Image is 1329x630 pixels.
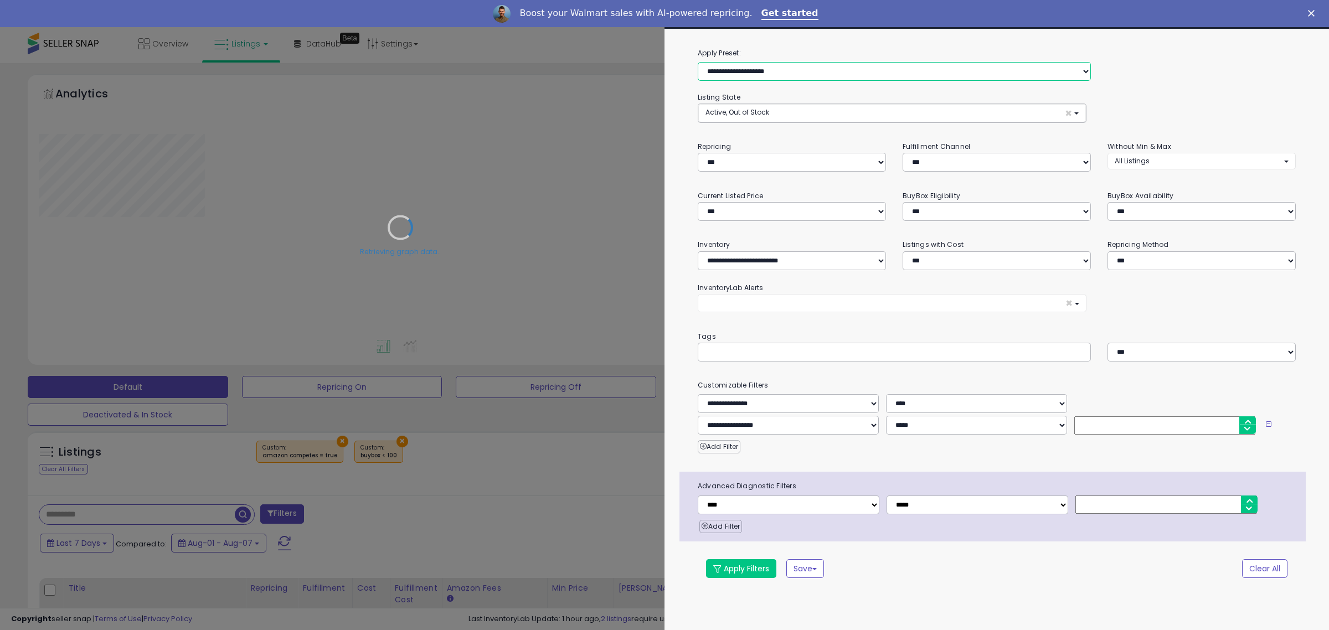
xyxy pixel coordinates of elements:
[1107,153,1296,169] button: All Listings
[689,379,1304,391] small: Customizable Filters
[1115,156,1150,166] span: All Listings
[519,8,752,19] div: Boost your Walmart sales with AI-powered repricing.
[706,559,776,578] button: Apply Filters
[1107,142,1171,151] small: Without Min & Max
[1107,240,1169,249] small: Repricing Method
[705,107,769,117] span: Active, Out of Stock
[698,104,1086,122] button: Active, Out of Stock ×
[786,559,824,578] button: Save
[1065,107,1072,119] span: ×
[761,8,818,20] a: Get started
[1308,10,1319,17] div: Close
[903,191,960,200] small: BuyBox Eligibility
[699,520,742,533] button: Add Filter
[903,240,964,249] small: Listings with Cost
[698,440,740,453] button: Add Filter
[1242,559,1287,578] button: Clear All
[1107,191,1173,200] small: BuyBox Availability
[698,92,740,102] small: Listing State
[689,47,1304,59] label: Apply Preset:
[360,247,441,257] div: Retrieving graph data..
[493,5,511,23] img: Profile image for Adrian
[1065,297,1073,309] span: ×
[689,480,1306,492] span: Advanced Diagnostic Filters
[689,331,1304,343] small: Tags
[698,294,1086,312] button: ×
[903,142,970,151] small: Fulfillment Channel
